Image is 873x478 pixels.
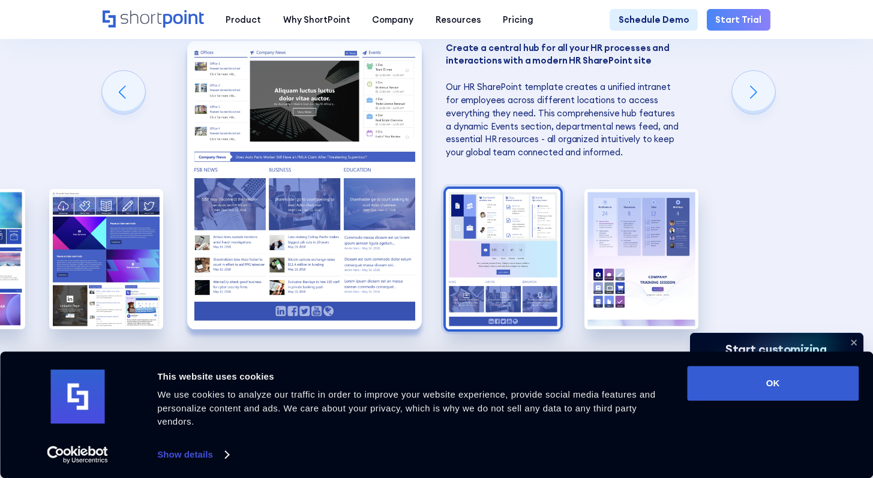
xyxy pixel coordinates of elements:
div: 4 / 6 [187,41,422,329]
a: Why ShortPoint [272,9,361,31]
a: Usercentrics Cookiebot - opens in a new window [25,446,130,464]
div: Product [226,13,261,26]
img: logo [50,370,104,424]
a: Home [103,10,204,29]
a: Start Trial [707,9,770,31]
a: Show details [157,446,228,464]
div: Why ShortPoint [283,13,350,26]
a: Resources [424,9,491,31]
div: Pricing [503,13,533,26]
strong: Create a central hub for all your HR processes and interactions with a modern HR SharePoint site ‍ ‍ [446,42,670,67]
div: 6 / 6 [584,189,699,329]
p: Our HR SharePoint template creates a unified intranet for employees across different locations to... [446,41,680,159]
div: Next slide [732,71,775,114]
div: 5 / 6 [446,189,560,329]
div: Resources [436,13,481,26]
div: 3 / 6 [49,189,164,329]
a: Company [361,9,424,31]
a: Product [215,9,272,31]
a: Schedule Demo [610,9,698,31]
span: We use cookies to analyze our traffic in order to improve your website experience, provide social... [157,389,655,426]
div: Previous slide [102,71,145,114]
button: OK [687,366,859,401]
img: SharePoint Template for HR [49,189,164,329]
img: HR SharePoint Sites Examples [584,189,699,329]
div: This website uses cookies [157,369,673,384]
a: Pricing [492,9,544,31]
img: Top SharePoint Templates for 2025 [446,189,560,329]
div: Company [372,13,413,26]
img: Designing a SharePoint site for HR [187,41,422,329]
